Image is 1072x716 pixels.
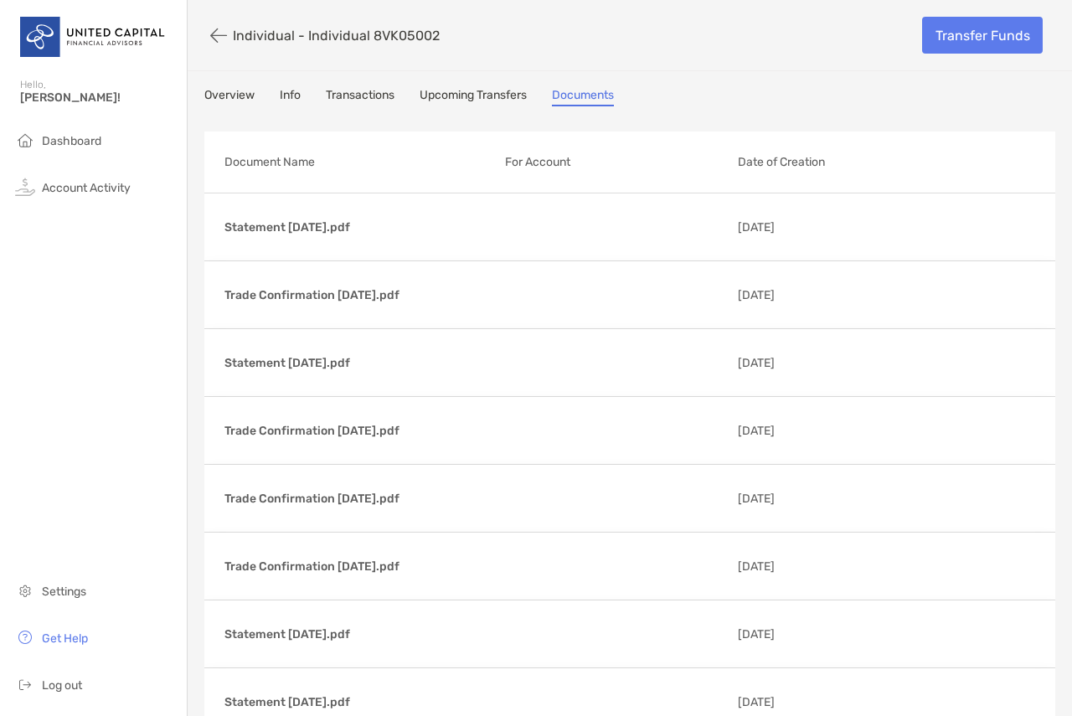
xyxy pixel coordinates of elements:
[15,130,35,150] img: household icon
[42,678,82,693] span: Log out
[224,556,492,577] p: Trade Confirmation [DATE].pdf
[738,152,981,173] p: Date of Creation
[204,88,255,106] a: Overview
[233,28,440,44] p: Individual - Individual 8VK05002
[42,631,88,646] span: Get Help
[738,217,859,238] p: [DATE]
[280,88,301,106] a: Info
[505,152,724,173] p: For Account
[15,627,35,647] img: get-help icon
[738,624,859,645] p: [DATE]
[20,7,167,67] img: United Capital Logo
[20,90,177,105] span: [PERSON_NAME]!
[738,488,859,509] p: [DATE]
[738,353,859,373] p: [DATE]
[15,580,35,600] img: settings icon
[15,177,35,197] img: activity icon
[224,420,492,441] p: Trade Confirmation [DATE].pdf
[15,674,35,694] img: logout icon
[224,217,492,238] p: Statement [DATE].pdf
[224,152,492,173] p: Document Name
[224,692,492,713] p: Statement [DATE].pdf
[738,692,859,713] p: [DATE]
[42,181,131,195] span: Account Activity
[42,134,101,148] span: Dashboard
[224,488,492,509] p: Trade Confirmation [DATE].pdf
[738,556,859,577] p: [DATE]
[224,624,492,645] p: Statement [DATE].pdf
[224,285,492,306] p: Trade Confirmation [DATE].pdf
[42,585,86,599] span: Settings
[738,420,859,441] p: [DATE]
[224,353,492,373] p: Statement [DATE].pdf
[420,88,527,106] a: Upcoming Transfers
[552,88,614,106] a: Documents
[922,17,1043,54] a: Transfer Funds
[326,88,394,106] a: Transactions
[738,285,859,306] p: [DATE]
